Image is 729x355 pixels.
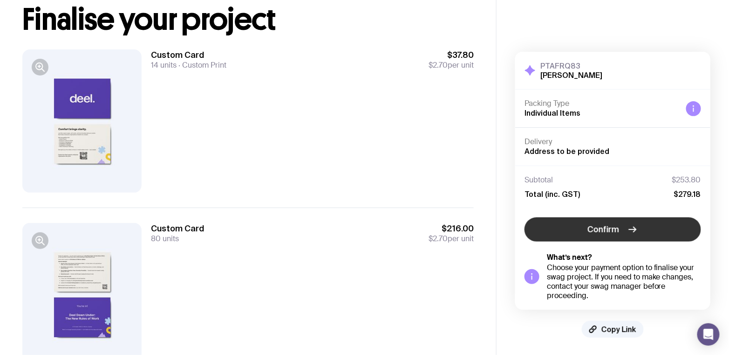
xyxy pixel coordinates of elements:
[429,61,474,70] span: per unit
[525,147,609,155] span: Address to be provided
[588,224,620,235] span: Confirm
[151,49,226,61] h3: Custom Card
[151,60,177,70] span: 14 units
[547,253,701,262] h5: What’s next?
[151,234,179,244] span: 80 units
[697,323,720,346] div: Open Intercom Messenger
[525,109,580,117] span: Individual Items
[672,175,701,185] span: $253.80
[674,189,701,199] span: $279.18
[525,175,553,185] span: Subtotal
[429,234,448,244] span: $2.70
[429,60,448,70] span: $2.70
[429,49,474,61] span: $37.80
[601,325,636,334] span: Copy Link
[525,99,679,108] h4: Packing Type
[582,321,644,338] button: Copy Link
[429,234,474,244] span: per unit
[22,5,474,35] h1: Finalise your project
[525,217,701,242] button: Confirm
[177,60,226,70] span: Custom Print
[525,137,701,146] h4: Delivery
[525,189,580,199] span: Total (inc. GST)
[540,61,602,70] h3: PTAFRQ83
[540,70,602,80] h2: [PERSON_NAME]
[547,263,701,300] div: Choose your payment option to finalise your swag project. If you need to make changes, contact yo...
[151,223,204,234] h3: Custom Card
[429,223,474,234] span: $216.00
